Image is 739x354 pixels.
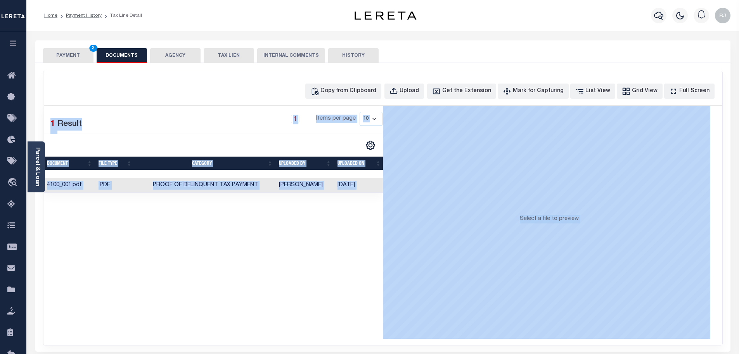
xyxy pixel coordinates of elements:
[384,84,424,99] button: Upload
[7,178,20,188] i: travel_explore
[520,216,579,221] span: Select a file to preview
[257,48,325,63] button: INTERNAL COMMENTS
[316,115,356,123] span: Items per page
[204,48,254,63] button: TAX LIEN
[328,48,379,63] button: HISTORY
[97,48,147,63] button: DOCUMENTS
[334,157,384,170] th: UPLOADED ON: activate to sort column ascending
[276,157,334,170] th: UPLOADED BY: activate to sort column ascending
[498,84,569,99] button: Mark for Capturing
[102,12,142,19] li: Tax Line Detail
[427,84,496,99] button: Get the Extension
[276,178,334,193] td: [PERSON_NAME]
[135,157,276,170] th: CATEGORY: activate to sort column ascending
[617,84,663,99] button: Grid View
[35,147,40,187] a: Parcel & Loan
[153,182,258,188] span: Proof of Delinquent Tax Payment
[355,11,417,20] img: logo-dark.svg
[513,87,564,96] div: Mark for Capturing
[305,84,381,99] button: Copy from Clipboard
[334,178,384,193] td: [DATE]
[44,13,57,18] a: Home
[400,87,419,96] div: Upload
[632,87,658,96] div: Grid View
[89,45,97,52] span: 3
[715,8,730,23] img: svg+xml;base64,PHN2ZyB4bWxucz0iaHR0cDovL3d3dy53My5vcmcvMjAwMC9zdmciIHBvaW50ZXItZXZlbnRzPSJub25lIi...
[43,48,93,63] button: PAYMENT
[50,120,55,128] span: 1
[95,178,135,193] td: .PDF
[442,87,491,96] div: Get the Extension
[585,87,610,96] div: List View
[44,178,95,193] td: 4100_001.pdf
[679,87,710,96] div: Full Screen
[66,13,102,18] a: Payment History
[150,48,201,63] button: AGENCY
[570,84,615,99] button: List View
[44,157,95,170] th: Document: activate to sort column ascending
[95,157,135,170] th: FILE TYPE: activate to sort column ascending
[320,87,376,96] div: Copy from Clipboard
[57,118,82,131] label: Result
[664,84,715,99] button: Full Screen
[291,115,299,123] a: 1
